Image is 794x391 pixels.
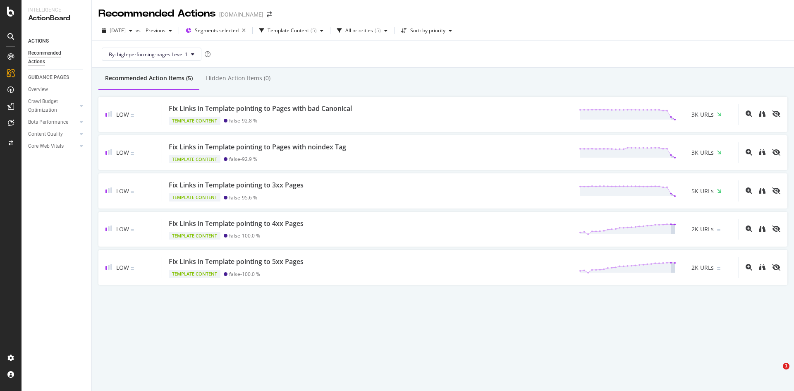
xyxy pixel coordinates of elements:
[691,187,714,195] span: 5K URLs
[169,155,220,163] div: Template Content
[28,14,85,23] div: ActionBoard
[28,142,64,151] div: Core Web Vitals
[28,97,72,115] div: Crawl Budget Optimization
[110,27,126,34] span: 2025 Sep. 14th
[98,24,136,37] button: [DATE]
[169,193,220,201] div: Template Content
[229,271,260,277] div: false - 100.0 %
[219,10,263,19] div: [DOMAIN_NAME]
[28,85,48,94] div: Overview
[182,24,249,37] button: Segments selected
[268,28,309,33] div: Template Content
[142,24,175,37] button: Previous
[759,264,765,271] a: binoculars
[28,97,77,115] a: Crawl Budget Optimization
[116,187,129,195] span: Low
[116,110,129,118] span: Low
[746,225,752,232] div: magnifying-glass-plus
[759,188,765,195] a: binoculars
[28,49,86,66] a: Recommended Actions
[746,187,752,194] div: magnifying-glass-plus
[105,74,193,82] div: Recommended Action Items (5)
[169,232,220,240] div: Template Content
[717,229,720,231] img: Equal
[131,114,134,117] img: Equal
[717,267,720,270] img: Equal
[759,225,765,232] div: binoculars
[759,264,765,271] div: binoculars
[169,270,220,278] div: Template Content
[267,12,272,17] div: arrow-right-arrow-left
[98,7,216,21] div: Recommended Actions
[691,149,714,157] span: 3K URLs
[746,110,752,117] div: magnifying-glass-plus
[116,264,129,271] span: Low
[772,110,780,117] div: eye-slash
[345,28,373,33] div: All priorities
[131,191,134,193] img: Equal
[28,73,69,82] div: GUIDANCE PAGES
[28,73,86,82] a: GUIDANCE PAGES
[116,149,129,156] span: Low
[142,27,165,34] span: Previous
[116,225,129,233] span: Low
[759,226,765,233] a: binoculars
[772,149,780,156] div: eye-slash
[28,49,78,66] div: Recommended Actions
[109,51,188,58] span: By: high-performing-pages Level 1
[131,152,134,155] img: Equal
[131,267,134,270] img: Equal
[772,264,780,271] div: eye-slash
[375,28,381,33] div: ( 5 )
[229,194,257,201] div: false - 95.6 %
[195,27,239,34] span: Segments selected
[691,264,714,272] span: 2K URLs
[766,363,786,383] iframe: Intercom live chat
[398,24,455,37] button: Sort: by priority
[169,180,304,190] div: Fix Links in Template pointing to 3xx Pages
[772,187,780,194] div: eye-slash
[206,74,270,82] div: Hidden Action Items (0)
[772,225,780,232] div: eye-slash
[28,130,77,139] a: Content Quality
[229,233,260,239] div: false - 100.0 %
[311,28,317,33] div: ( 5 )
[28,37,86,46] a: ACTIONS
[759,110,765,117] div: binoculars
[746,264,752,271] div: magnifying-glass-plus
[759,111,765,118] a: binoculars
[169,257,304,266] div: Fix Links in Template pointing to 5xx Pages
[169,219,304,228] div: Fix Links in Template pointing to 4xx Pages
[169,104,352,113] div: Fix Links in Template pointing to Pages with bad Canonical
[28,118,68,127] div: Bots Performance
[229,118,257,124] div: false - 92.8 %
[136,27,142,34] span: vs
[28,142,77,151] a: Core Web Vitals
[131,229,134,231] img: Equal
[28,37,49,46] div: ACTIONS
[28,7,85,14] div: Intelligence
[783,363,789,369] span: 1
[759,187,765,194] div: binoculars
[28,85,86,94] a: Overview
[256,24,327,37] button: Template Content(5)
[102,48,201,61] button: By: high-performing-pages Level 1
[759,149,765,156] a: binoculars
[691,225,714,233] span: 2K URLs
[229,156,257,162] div: false - 92.9 %
[28,118,77,127] a: Bots Performance
[410,28,445,33] div: Sort: by priority
[746,149,752,156] div: magnifying-glass-plus
[28,130,63,139] div: Content Quality
[334,24,391,37] button: All priorities(5)
[169,117,220,125] div: Template Content
[691,110,714,119] span: 3K URLs
[169,142,346,152] div: Fix Links in Template pointing to Pages with noindex Tag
